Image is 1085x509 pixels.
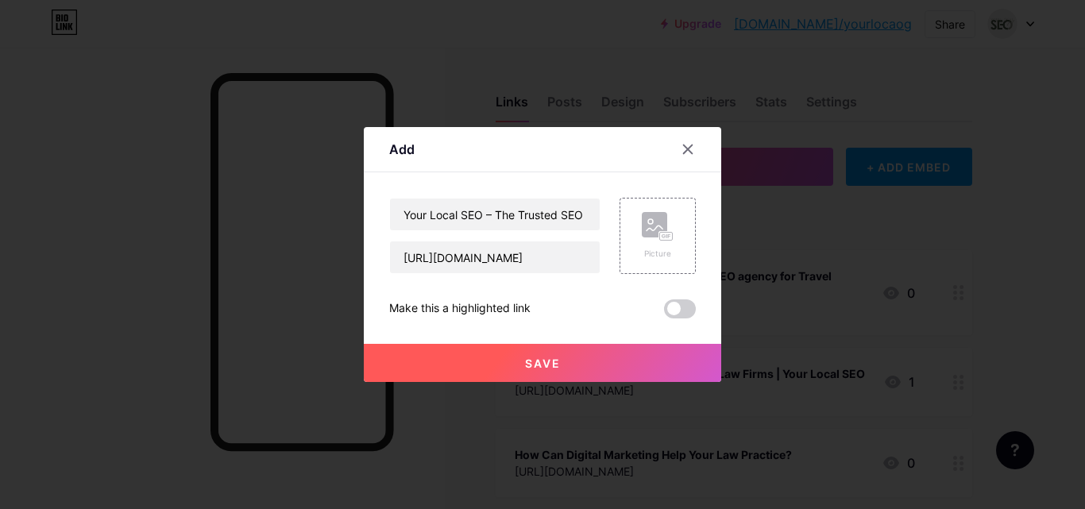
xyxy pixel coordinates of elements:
input: Title [390,199,600,230]
button: Save [364,344,721,382]
div: Picture [642,248,674,260]
span: Save [525,357,561,370]
div: Make this a highlighted link [389,299,531,318]
input: URL [390,241,600,273]
div: Add [389,140,415,159]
